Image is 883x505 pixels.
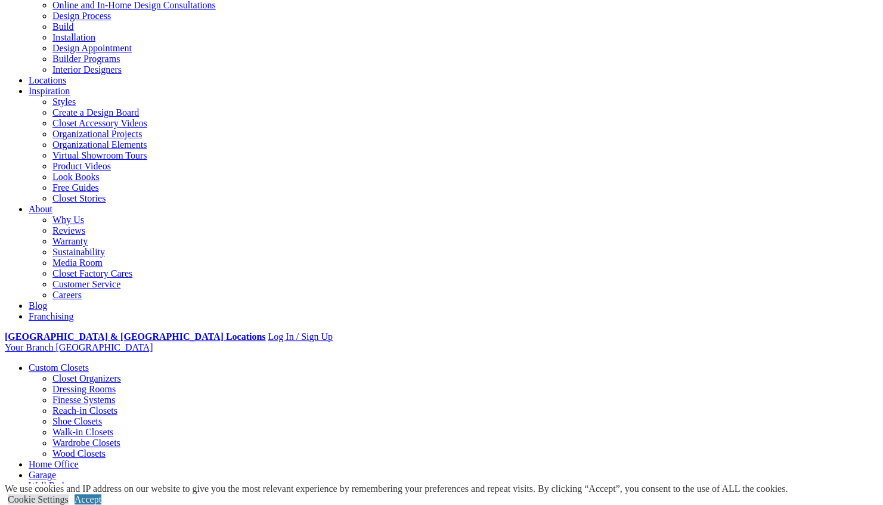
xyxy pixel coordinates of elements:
a: Reviews [52,225,85,236]
a: Wood Closets [52,448,106,458]
a: Builder Programs [52,54,120,64]
a: Accept [75,494,101,504]
a: Look Books [52,172,100,182]
a: Interior Designers [52,64,122,75]
div: We use cookies and IP address on our website to give you the most relevant experience by remember... [5,484,788,494]
a: Closet Organizers [52,373,121,383]
a: [GEOGRAPHIC_DATA] & [GEOGRAPHIC_DATA] Locations [5,331,265,342]
a: Why Us [52,215,84,225]
a: Closet Stories [52,193,106,203]
a: Locations [29,75,66,85]
a: Product Videos [52,161,111,171]
span: Your Branch [5,342,53,352]
a: Customer Service [52,279,120,289]
a: Finesse Systems [52,395,115,405]
a: Virtual Showroom Tours [52,150,147,160]
a: Dressing Rooms [52,384,116,394]
a: Wardrobe Closets [52,438,120,448]
a: Inspiration [29,86,70,96]
a: Shoe Closets [52,416,102,426]
a: Your Branch [GEOGRAPHIC_DATA] [5,342,153,352]
a: Reach-in Closets [52,405,117,416]
a: Log In / Sign Up [268,331,332,342]
a: Closet Factory Cares [52,268,132,278]
a: Free Guides [52,182,99,193]
a: Build [52,21,74,32]
a: Create a Design Board [52,107,139,117]
a: Design Process [52,11,111,21]
a: Wall Beds [29,481,68,491]
a: Styles [52,97,76,107]
a: Installation [52,32,95,42]
a: Organizational Projects [52,129,142,139]
a: About [29,204,52,214]
a: Garage [29,470,56,480]
a: Custom Closets [29,363,89,373]
a: Home Office [29,459,79,469]
a: Franchising [29,311,74,321]
span: [GEOGRAPHIC_DATA] [55,342,153,352]
a: Walk-in Closets [52,427,113,437]
a: Design Appointment [52,43,132,53]
a: Organizational Elements [52,140,147,150]
a: Sustainability [52,247,105,257]
a: Cookie Settings [8,494,69,504]
a: Blog [29,300,47,311]
a: Media Room [52,258,103,268]
a: Closet Accessory Videos [52,118,147,128]
a: Careers [52,290,82,300]
a: Warranty [52,236,88,246]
